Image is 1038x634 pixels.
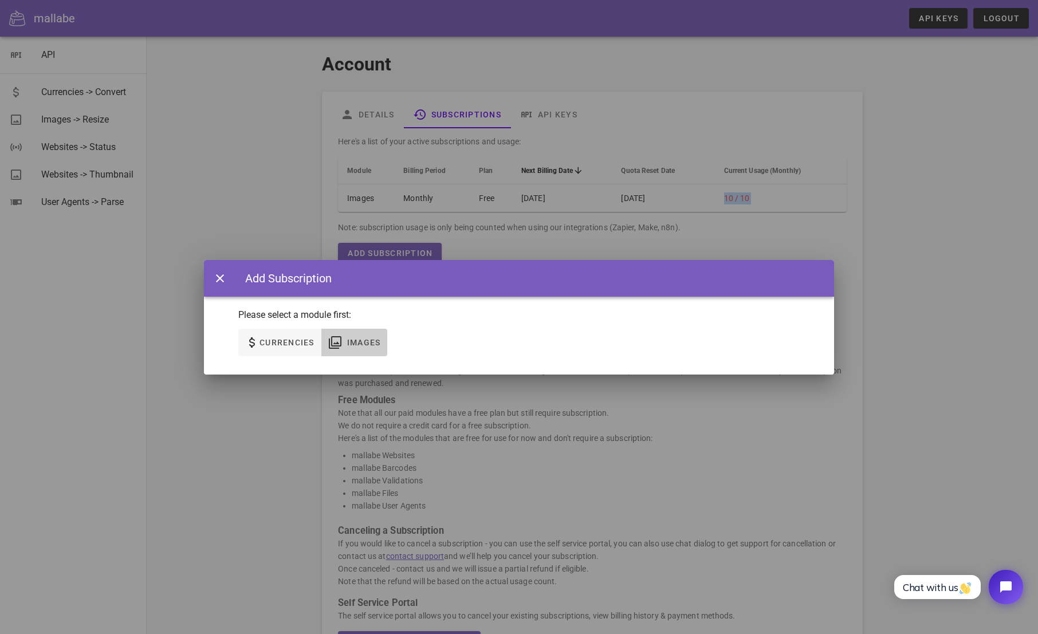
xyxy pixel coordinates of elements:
[321,329,388,356] button: Images
[234,270,332,287] div: Add Subscription
[882,560,1033,614] iframe: Tidio Chat
[238,329,321,356] button: Currencies
[259,338,314,347] span: Currencies
[347,338,381,347] span: Images
[238,308,800,322] p: Please select a module first:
